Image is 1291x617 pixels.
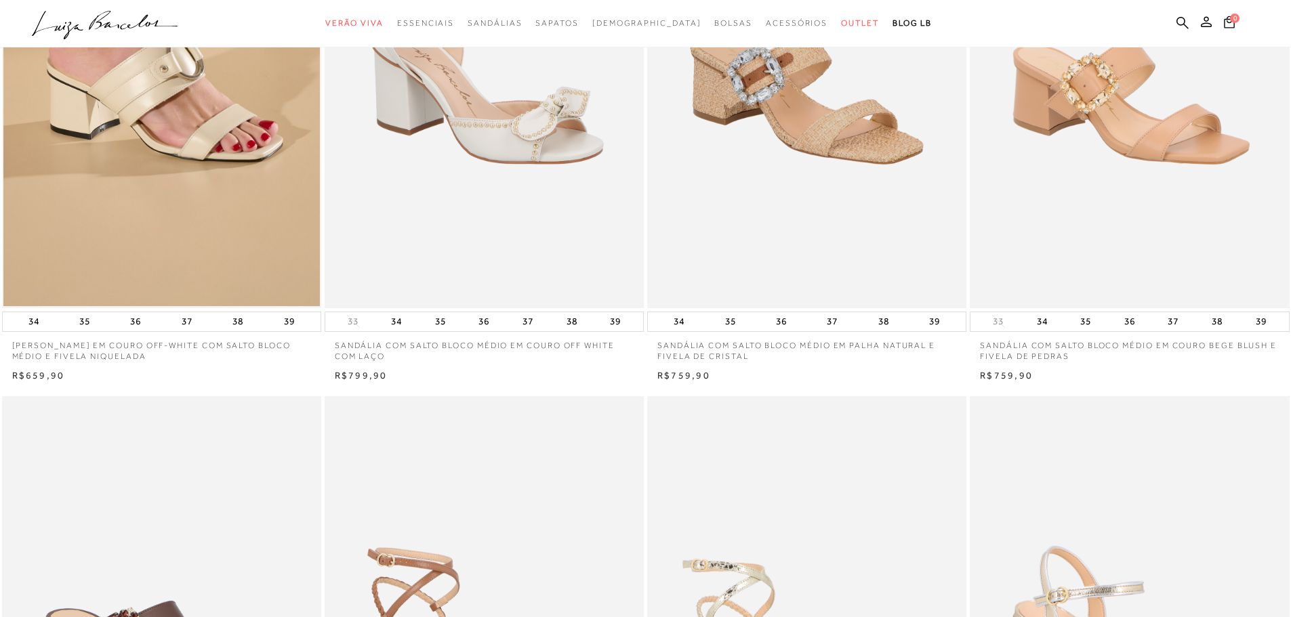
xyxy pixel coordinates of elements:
a: [PERSON_NAME] EM COURO OFF-WHITE COM SALTO BLOCO MÉDIO E FIVELA NIQUELADA [2,332,321,363]
a: BLOG LB [893,11,932,36]
button: 39 [280,312,299,331]
button: 37 [1164,312,1183,331]
a: categoryNavScreenReaderText [714,11,752,36]
button: 37 [178,312,197,331]
a: SANDÁLIA COM SALTO BLOCO MÉDIO EM COURO BEGE BLUSH E FIVELA DE PEDRAS [970,332,1289,363]
a: categoryNavScreenReaderText [535,11,578,36]
button: 36 [474,312,493,331]
button: 35 [431,312,450,331]
button: 38 [874,312,893,331]
a: categoryNavScreenReaderText [468,11,522,36]
button: 38 [228,312,247,331]
button: 37 [518,312,537,331]
span: Outlet [841,18,879,28]
a: categoryNavScreenReaderText [325,11,384,36]
button: 36 [772,312,791,331]
button: 38 [1208,312,1227,331]
span: Essenciais [397,18,454,28]
span: R$659,90 [12,370,65,381]
span: R$759,90 [980,370,1033,381]
button: 34 [1033,312,1052,331]
button: 38 [562,312,581,331]
span: R$799,90 [335,370,388,381]
span: Verão Viva [325,18,384,28]
span: [DEMOGRAPHIC_DATA] [592,18,701,28]
button: 36 [1120,312,1139,331]
a: SANDÁLIA COM SALTO BLOCO MÉDIO EM PALHA NATURAL E FIVELA DE CRISTAL [647,332,966,363]
button: 0 [1220,15,1239,33]
span: Sapatos [535,18,578,28]
a: categoryNavScreenReaderText [766,11,827,36]
button: 39 [925,312,944,331]
a: categoryNavScreenReaderText [841,11,879,36]
span: BLOG LB [893,18,932,28]
button: 37 [823,312,842,331]
button: 33 [344,315,363,328]
span: Sandálias [468,18,522,28]
button: 36 [126,312,145,331]
a: noSubCategoriesText [592,11,701,36]
button: 35 [75,312,94,331]
button: 35 [721,312,740,331]
button: 35 [1076,312,1095,331]
span: 0 [1230,14,1239,23]
button: 34 [24,312,43,331]
a: SANDÁLIA COM SALTO BLOCO MÉDIO EM COURO OFF WHITE COM LAÇO [325,332,644,363]
button: 34 [670,312,689,331]
button: 39 [1252,312,1271,331]
button: 34 [387,312,406,331]
button: 33 [989,315,1008,328]
span: Bolsas [714,18,752,28]
button: 39 [606,312,625,331]
span: Acessórios [766,18,827,28]
a: categoryNavScreenReaderText [397,11,454,36]
span: R$759,90 [657,370,710,381]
